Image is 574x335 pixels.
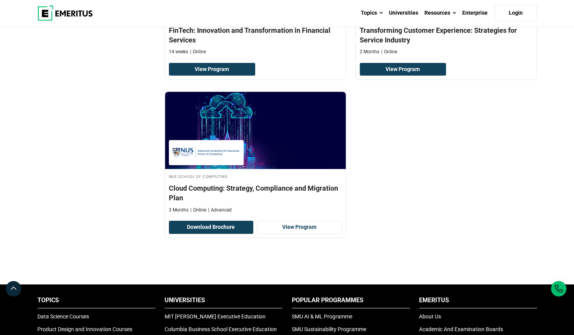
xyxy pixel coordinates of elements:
[165,92,346,169] img: Cloud Computing: Strategy, Compliance and Migration Plan | Online Technology Course
[169,49,188,55] p: 14 weeks
[169,221,254,234] button: Download Brochure
[37,313,89,320] a: Data Science Courses
[419,313,441,320] a: About Us
[169,183,342,203] h4: Cloud Computing: Strategy, Compliance and Migration Plan
[190,207,206,213] p: Online
[169,25,342,45] h4: FinTech: Innovation and Transformation in Financial Services
[292,326,366,332] a: SMU Sustainability Programme
[165,313,266,320] a: MIT [PERSON_NAME] Executive Education
[169,173,342,179] h4: NUS School of Computing
[165,326,277,332] a: Columbia Business School Executive Education
[169,207,189,213] p: 3 Months
[360,63,446,76] a: View Program
[257,221,342,234] a: View Program
[360,49,379,55] p: 2 Months
[165,92,346,217] a: Technology Course by NUS School of Computing - NUS School of Computing NUS School of Computing Cl...
[360,25,533,45] h4: Transforming Customer Experience: Strategies for Service Industry
[169,63,256,76] a: View Program
[292,313,352,320] a: SMU AI & ML Programme
[495,5,537,21] a: Login
[419,326,503,332] a: Academic And Examination Boards
[381,49,397,55] p: Online
[190,49,206,55] p: Online
[173,144,240,161] img: NUS School of Computing
[37,326,132,332] a: Product Design and Innovation Courses
[208,207,232,213] p: Advanced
